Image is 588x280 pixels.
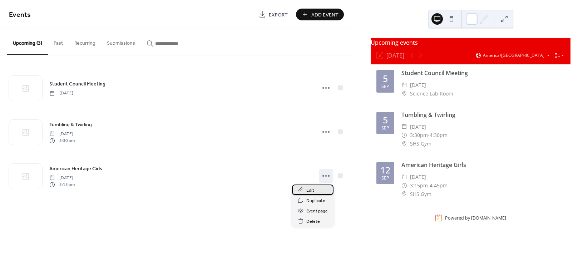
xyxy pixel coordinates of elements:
span: Edit [306,187,314,194]
span: 3:30pm [410,131,428,139]
button: Recurring [69,29,101,54]
div: 12 [380,166,390,175]
span: [DATE] [410,81,426,89]
span: 3:15 pm [49,181,75,188]
div: 5 [383,74,388,83]
span: Add Event [311,11,339,19]
button: Add Event [296,9,344,20]
span: [DATE] [49,131,75,137]
a: Export [253,9,293,20]
span: [DATE] [49,90,73,97]
span: - [428,181,430,190]
span: Events [9,8,31,22]
button: Submissions [101,29,141,54]
a: [DOMAIN_NAME] [471,215,506,221]
button: Upcoming (3) [7,29,48,55]
span: 4:45pm [430,181,448,190]
div: Sep [381,84,389,89]
div: ​ [401,89,407,98]
div: Tumbling & Twirling [401,110,565,119]
a: Tumbling & Twirling [49,121,92,129]
span: Duplicate [306,197,325,205]
span: American Heritage Girls [49,165,102,173]
span: Event page [306,207,328,215]
div: American Heritage Girls [401,161,565,169]
div: Powered by [445,215,506,221]
span: [DATE] [410,173,426,181]
span: America/[GEOGRAPHIC_DATA] [483,53,544,58]
span: Tumbling & Twirling [49,121,92,129]
div: Sep [381,176,389,181]
span: 4:30pm [430,131,448,139]
span: 3:15pm [410,181,428,190]
div: ​ [401,123,407,131]
a: American Heritage Girls [49,164,102,173]
div: Sep [381,126,389,131]
span: Science Lab Room [410,89,453,98]
div: ​ [401,131,407,139]
div: ​ [401,81,407,89]
span: Delete [306,218,320,225]
span: SHS Gym [410,139,431,148]
button: Past [48,29,69,54]
div: 5 [383,116,388,124]
span: - [428,131,430,139]
div: ​ [401,190,407,198]
span: SHS Gym [410,190,431,198]
div: ​ [401,181,407,190]
a: Student Council Meeting [49,80,105,88]
div: ​ [401,139,407,148]
span: Export [269,11,288,19]
span: [DATE] [410,123,426,131]
div: Upcoming events [371,38,570,47]
div: Student Council Meeting [401,69,565,77]
span: 3:30 pm [49,137,75,144]
span: [DATE] [49,175,75,181]
div: ​ [401,173,407,181]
